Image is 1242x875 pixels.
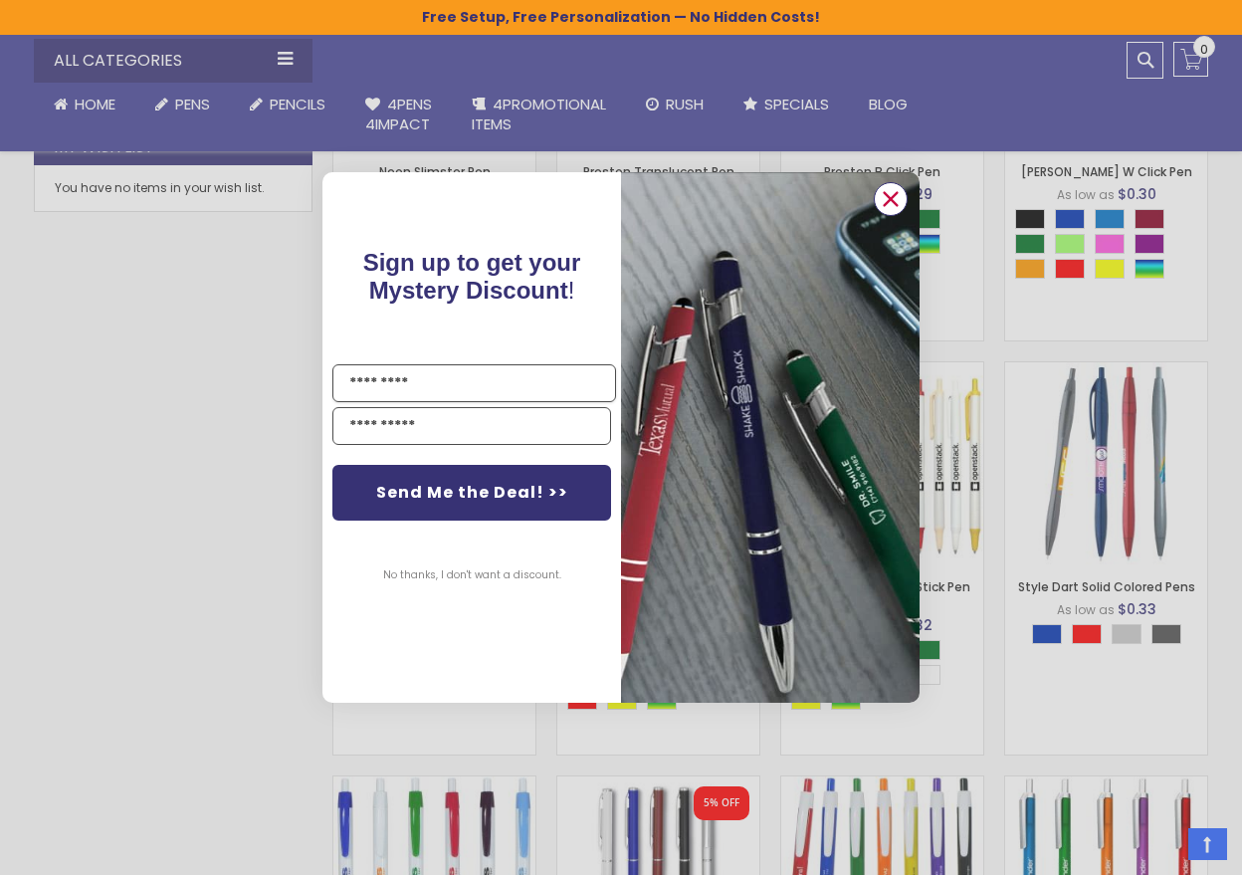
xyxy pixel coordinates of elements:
button: Send Me the Deal! >> [332,465,611,521]
button: No thanks, I don't want a discount. [373,550,571,600]
img: pop-up-image [621,172,920,703]
span: ! [363,249,581,304]
button: Close dialog [874,182,908,216]
span: Sign up to get your Mystery Discount [363,249,581,304]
